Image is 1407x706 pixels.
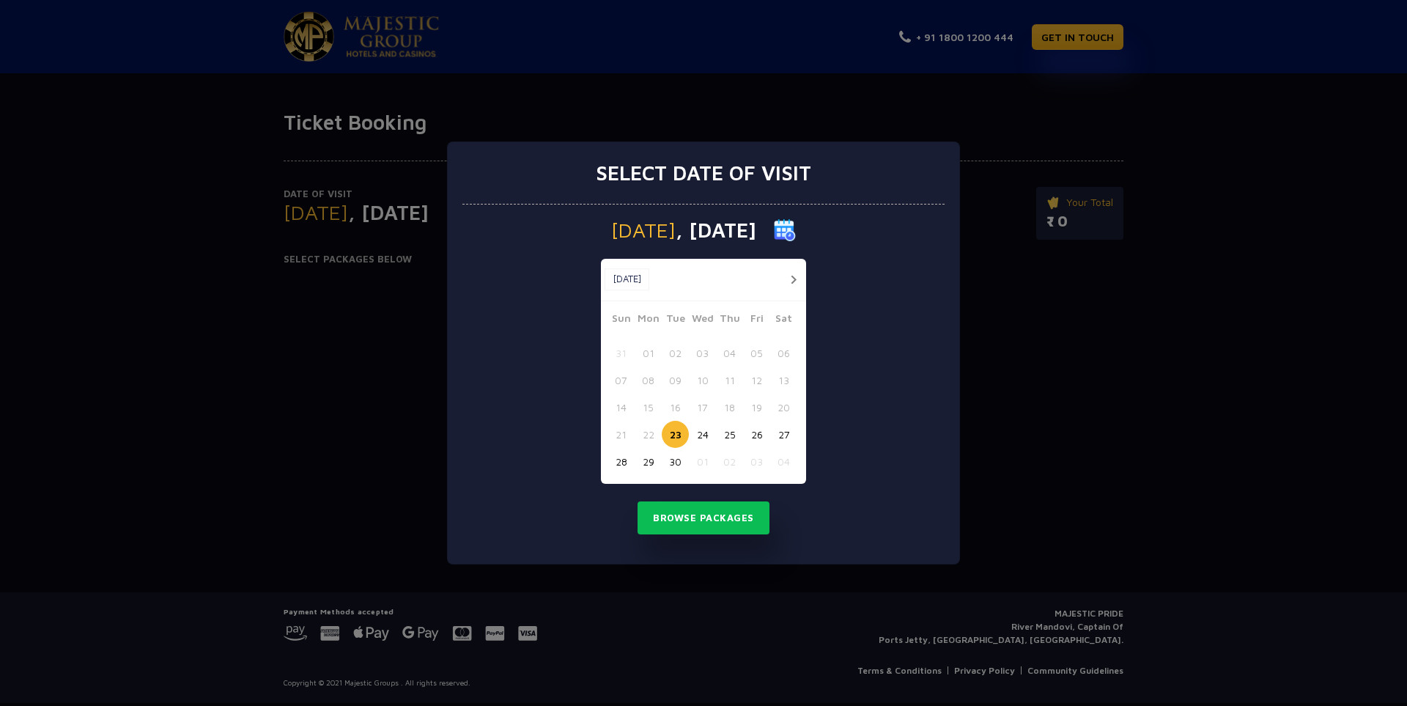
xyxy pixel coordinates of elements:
[662,367,689,394] button: 09
[770,421,797,448] button: 27
[608,448,635,475] button: 28
[743,421,770,448] button: 26
[689,367,716,394] button: 10
[770,394,797,421] button: 20
[662,339,689,367] button: 02
[770,339,797,367] button: 06
[608,310,635,331] span: Sun
[596,161,811,185] h3: Select date of visit
[662,394,689,421] button: 16
[635,421,662,448] button: 22
[635,310,662,331] span: Mon
[774,219,796,241] img: calender icon
[635,367,662,394] button: 08
[743,394,770,421] button: 19
[635,339,662,367] button: 01
[608,367,635,394] button: 07
[608,421,635,448] button: 21
[743,448,770,475] button: 03
[635,394,662,421] button: 15
[605,268,649,290] button: [DATE]
[689,310,716,331] span: Wed
[638,501,769,535] button: Browse Packages
[689,394,716,421] button: 17
[676,220,756,240] span: , [DATE]
[611,220,676,240] span: [DATE]
[608,339,635,367] button: 31
[689,339,716,367] button: 03
[743,339,770,367] button: 05
[662,310,689,331] span: Tue
[662,448,689,475] button: 30
[689,421,716,448] button: 24
[716,310,743,331] span: Thu
[716,367,743,394] button: 11
[770,310,797,331] span: Sat
[716,394,743,421] button: 18
[770,367,797,394] button: 13
[716,339,743,367] button: 04
[662,421,689,448] button: 23
[743,310,770,331] span: Fri
[716,448,743,475] button: 02
[635,448,662,475] button: 29
[608,394,635,421] button: 14
[689,448,716,475] button: 01
[770,448,797,475] button: 04
[743,367,770,394] button: 12
[716,421,743,448] button: 25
